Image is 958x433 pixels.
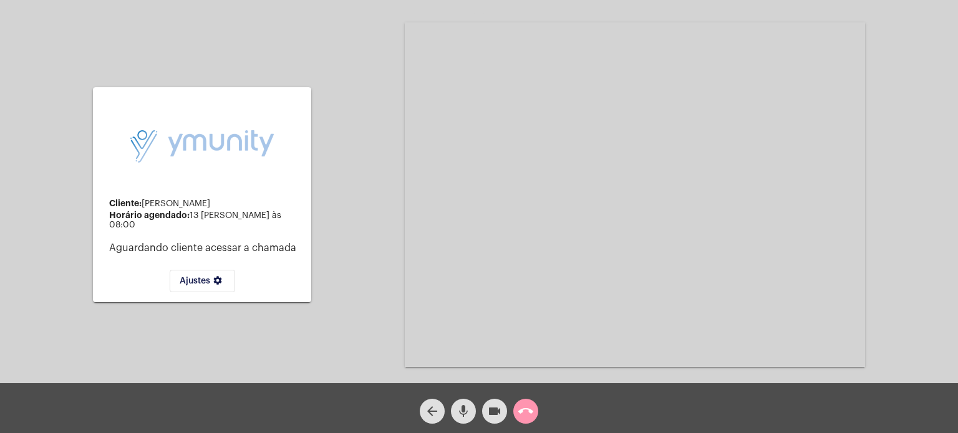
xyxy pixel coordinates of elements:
mat-icon: videocam [487,404,502,419]
mat-icon: mic [456,404,471,419]
button: Ajustes [170,270,235,292]
mat-icon: settings [210,275,225,290]
img: da4d17c4-93e0-4e87-ea01-5b37ad3a248d.png [130,130,274,164]
p: Aguardando cliente acessar a chamada [109,242,301,254]
mat-icon: call_end [518,404,533,419]
span: Ajustes [180,277,225,285]
mat-icon: arrow_back [425,404,440,419]
strong: Cliente: [109,199,142,207]
strong: Horário agendado: [109,211,190,219]
div: 13 [PERSON_NAME] às 08:00 [109,211,301,230]
div: [PERSON_NAME] [109,199,301,209]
